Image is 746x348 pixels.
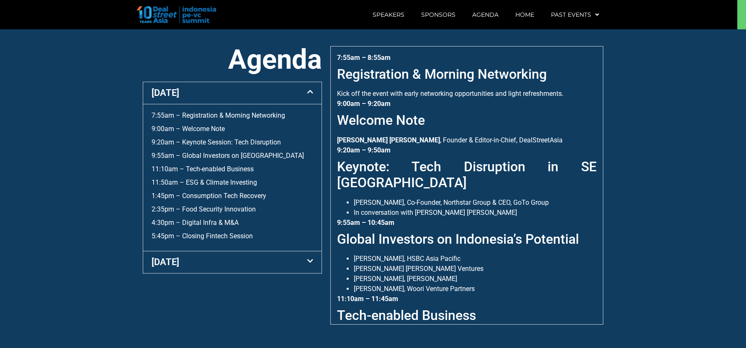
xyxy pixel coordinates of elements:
h2: Registration & Morning Networking [337,66,597,82]
a: 9:20am – Keynote Session: Tech Disruption [152,138,281,146]
a: Past Events [543,5,607,24]
li: [PERSON_NAME], Woori Venture Partners [354,284,597,294]
a: 11:10am – Tech-enabled Business [152,165,254,173]
strong: 7:55am – 8:55am [337,54,391,62]
a: 7:55am – Registration & Morning Networking [152,111,285,119]
strong: 11:10am – 11:45am [337,295,398,303]
strong: 9:55am – 10:45am [337,219,394,227]
h2: Tech-enabled Business [337,307,597,323]
strong: [PERSON_NAME] [PERSON_NAME] [337,136,440,144]
a: Sponsors [413,5,464,24]
a: Speakers [364,5,413,24]
h2: Global Investors on Indonesia’s Potential [337,231,597,247]
a: 5:45pm – Closing Fintech Session [152,232,253,240]
strong: 9:00am – 9:20am [337,100,391,108]
a: 11:50am – ESG & Climate Investing [152,178,257,186]
div: Kick off the event with early networking opportunities and light refreshments. [337,53,597,99]
li: [PERSON_NAME] [PERSON_NAME] Ventures [354,264,597,274]
li: In conversation with [PERSON_NAME] [PERSON_NAME] [354,208,597,218]
a: 2:35pm – Food Security Innovation [152,205,256,213]
a: 4:30pm – Digital Infra & M&A [152,219,239,227]
a: [DATE] [152,257,179,267]
a: Home [507,5,543,24]
a: Agenda [464,5,507,24]
h2: Welcome Note [337,112,597,128]
h2: Keynote: Tech Disruption in SE [GEOGRAPHIC_DATA] [337,159,597,191]
a: [DATE] [152,88,179,98]
strong: 9:20am – 9:50am [337,146,391,154]
div: , Founder & Editor-in-Chief, DealStreetAsia [337,99,597,145]
a: 1:45pm – Consumption Tech Recovery [152,192,266,200]
a: 9:00am – Welcome Note [152,125,225,133]
h2: Agenda [143,46,322,73]
a: 9:55am – Global Investors on [GEOGRAPHIC_DATA] [152,152,304,160]
li: [PERSON_NAME], [PERSON_NAME] [354,274,597,284]
li: [PERSON_NAME], HSBC Asia Pacific [354,254,597,264]
li: [PERSON_NAME], Co-Founder, Northstar Group & CEO, GoTo Group [354,198,597,208]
